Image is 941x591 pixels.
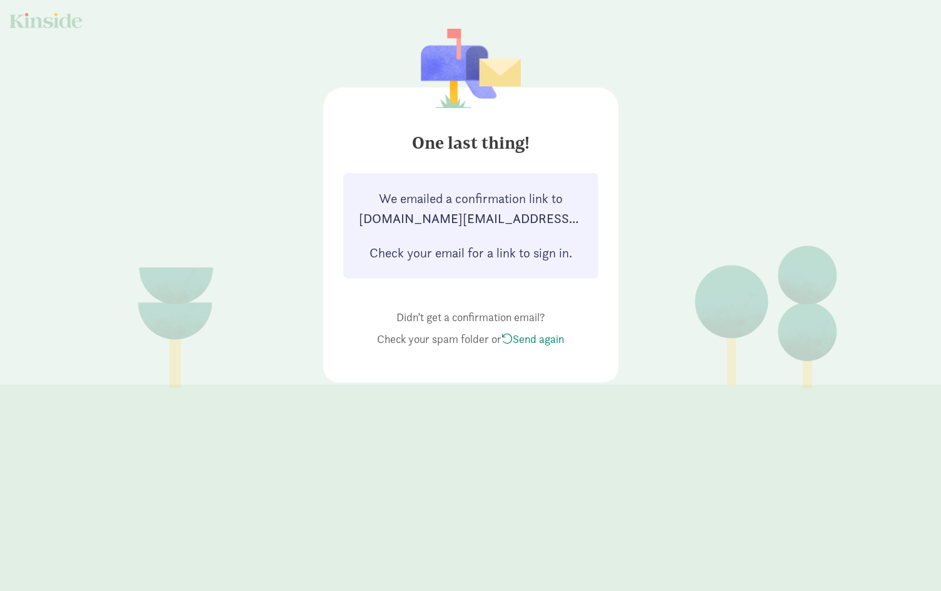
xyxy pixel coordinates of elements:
[878,531,941,591] iframe: Chat Widget
[343,330,598,347] div: Check your spam folder or
[343,123,598,153] h4: One last thing!
[501,332,564,346] a: Send again
[343,309,598,325] div: Didn’t get a confirmation email?
[359,209,583,229] strong: [DOMAIN_NAME][EMAIL_ADDRESS][DOMAIN_NAME]
[359,243,583,263] div: Check your email for a link to sign in.
[359,189,583,228] div: We emailed a confirmation link to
